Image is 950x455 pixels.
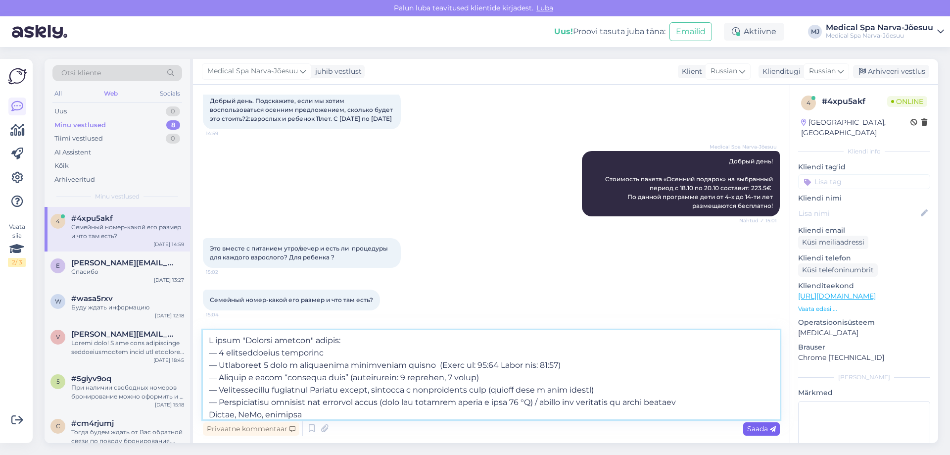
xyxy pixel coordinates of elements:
[206,268,243,276] span: 15:02
[55,298,61,305] span: w
[71,339,184,356] div: Loremi dolo! S ame cons adipiscinge seddoeiusmodtem incid utl etdolore ma 9 aliqu. Enimadmin veni...
[56,262,60,269] span: e
[826,24,933,32] div: Medical Spa Narva-Jõesuu
[798,236,868,249] div: Küsi meiliaadressi
[71,419,114,428] span: #cm4rjumj
[166,134,180,144] div: 0
[798,225,930,236] p: Kliendi email
[210,97,394,122] span: Добрый день. Подскажите, если мы хотим воспользоваться осенним предложением, сколько будет это ст...
[759,66,801,77] div: Klienditugi
[95,192,140,201] span: Minu vestlused
[54,106,67,116] div: Uus
[56,333,60,341] span: v
[798,373,930,382] div: [PERSON_NAME]
[826,24,944,40] a: Medical Spa Narva-JõesuuMedical Spa Narva-Jõesuu
[669,22,712,41] button: Emailid
[887,96,927,107] span: Online
[826,32,933,40] div: Medical Spa Narva-Jõesuu
[206,311,243,318] span: 15:04
[71,330,174,339] span: vladimir@inger.ee
[207,66,298,77] span: Medical Spa Narva-Jõesuu
[155,312,184,319] div: [DATE] 12:18
[711,66,737,77] span: Russian
[798,193,930,203] p: Kliendi nimi
[533,3,556,12] span: Luba
[808,25,822,39] div: MJ
[54,120,106,130] div: Minu vestlused
[724,23,784,41] div: Aktiivne
[166,120,180,130] div: 8
[155,401,184,408] div: [DATE] 15:18
[71,214,113,223] span: #4xpu5akf
[798,162,930,172] p: Kliendi tag'id
[710,143,777,151] span: Medical Spa Narva-Jõesuu
[56,217,60,225] span: 4
[56,378,60,385] span: 5
[8,222,26,267] div: Vaata siia
[798,353,930,363] p: Chrome [TECHNICAL_ID]
[798,328,930,338] p: [MEDICAL_DATA]
[54,148,91,157] div: AI Assistent
[801,117,910,138] div: [GEOGRAPHIC_DATA], [GEOGRAPHIC_DATA]
[311,66,362,77] div: juhib vestlust
[71,374,111,383] span: #5giyv9oq
[210,245,389,261] span: Это вместе с питанием утро/вечер и есть ли процедуры для каждого взрослого? Для ребенка ?
[739,217,777,224] span: Nähtud ✓ 15:01
[798,281,930,291] p: Klienditeekond
[153,356,184,364] div: [DATE] 18:45
[71,223,184,241] div: Семейный номер-какой его размер и что там есть?
[798,342,930,353] p: Brauser
[807,99,810,106] span: 4
[54,134,103,144] div: Tiimi vestlused
[798,253,930,263] p: Kliendi telefon
[71,303,184,312] div: Буду ждать информацию
[158,87,182,100] div: Socials
[8,67,27,86] img: Askly Logo
[203,330,780,419] textarea: L ipsum "Dolorsi ametcon" adipis: — 4 elitseddoeius temporinc — Utlaboreet 5 dolo m aliquaenima m...
[798,317,930,328] p: Operatsioonisüsteem
[154,276,184,284] div: [DATE] 13:27
[102,87,120,100] div: Web
[71,258,174,267] span: elena.mironova2011@gmail.com
[203,422,299,436] div: Privaatne kommentaar
[54,161,69,171] div: Kõik
[798,174,930,189] input: Lisa tag
[206,130,243,137] span: 14:59
[799,208,919,219] input: Lisa nimi
[554,26,665,38] div: Proovi tasuta juba täna:
[853,65,929,78] div: Arhiveeri vestlus
[798,263,878,277] div: Küsi telefoninumbrit
[54,175,95,185] div: Arhiveeritud
[210,296,373,303] span: Семейный номер-какой его размер и что там есть?
[71,428,184,446] div: Тогда будем ждать от Вас обратной связи по поводу бронирования. Если возникнут дополнительные воп...
[798,147,930,156] div: Kliendi info
[8,258,26,267] div: 2 / 3
[554,27,573,36] b: Uus!
[809,66,836,77] span: Russian
[153,241,184,248] div: [DATE] 14:59
[71,267,184,276] div: Спасибо
[52,87,64,100] div: All
[798,304,930,313] p: Vaata edasi ...
[56,422,60,430] span: c
[71,294,113,303] span: #wasa5rxv
[747,424,776,433] span: Saada
[678,66,702,77] div: Klient
[71,383,184,401] div: При наличии свободных номеров бронирование можно оформить и в день заезда, однако рекомендуем сде...
[798,388,930,398] p: Märkmed
[61,68,101,78] span: Otsi kliente
[798,292,876,301] a: [URL][DOMAIN_NAME]
[822,96,887,107] div: # 4xpu5akf
[166,106,180,116] div: 0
